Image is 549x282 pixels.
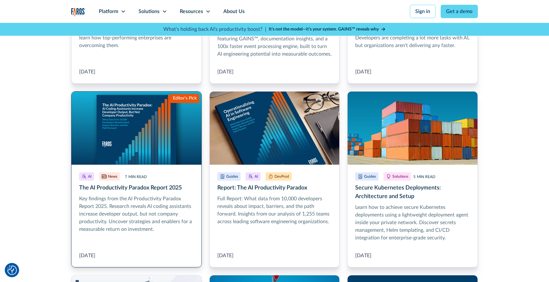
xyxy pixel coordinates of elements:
img: Logo of the analytics and reporting company Faros. [71,8,85,17]
img: Multi-colored shipping containers representing Kubernetes [348,92,478,165]
a: Get a demo [441,5,478,18]
a: It’s not the model—it’s your system. GAINS™ reveals why [269,26,386,33]
a: home [71,8,85,17]
a: Sign in [410,5,436,18]
div: Solutions [139,8,159,15]
div: Platform [99,8,118,15]
button: Cookie Settings [7,265,17,275]
img: Revisit consent button [7,265,17,275]
p: What's holding back AI's productivity boost? | [163,25,266,33]
img: A report cover on a blue background. The cover reads:The AI Productivity Paradox: AI Coding Assis... [71,92,201,165]
a: Report: The AI Productivity Paradox [209,91,340,267]
div: Resources [180,8,203,15]
a: Secure Kubernetes Deployments: Architecture and Setup [347,91,478,267]
strong: It’s not the model—it’s your system. GAINS™ reveals why [269,27,379,31]
img: Desk showing the Operationalizing AI in Software Engineering report next to coffee and glasses [210,92,340,165]
a: The AI Productivity Paradox Report 2025 [71,91,202,267]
